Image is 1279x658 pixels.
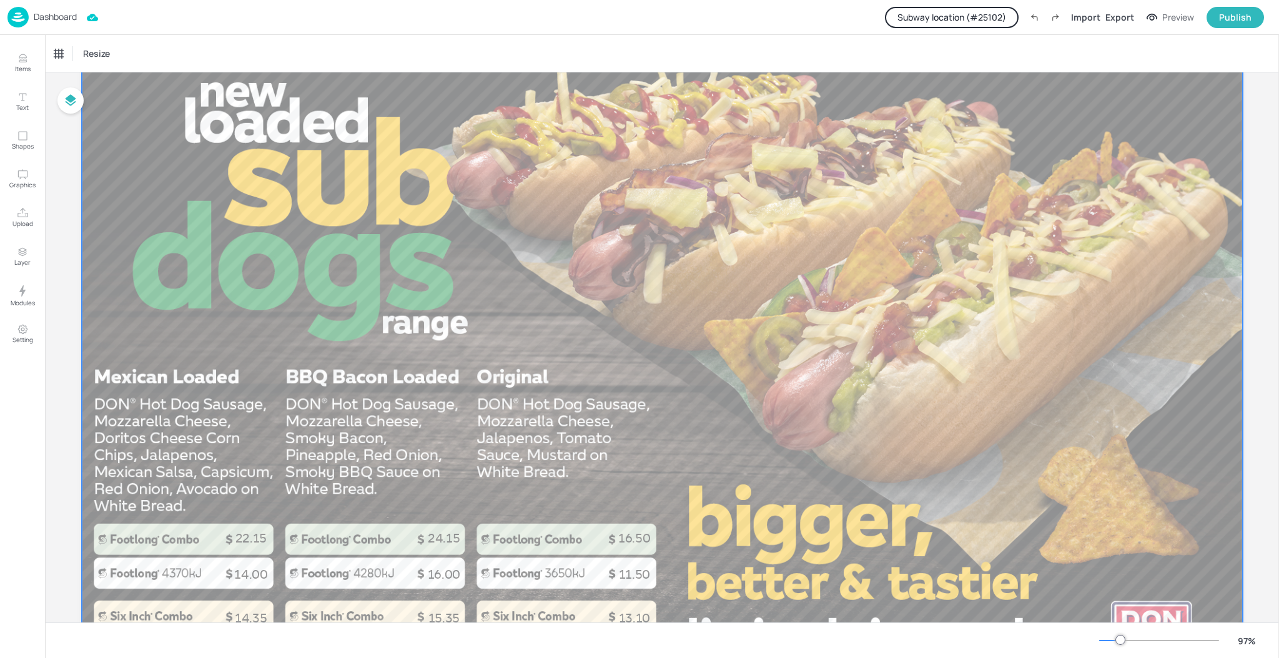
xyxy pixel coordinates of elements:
p: 14.35 [191,609,310,626]
div: Export [1105,11,1134,24]
label: Redo (Ctrl + Y) [1045,7,1066,28]
p: 13.10 [575,609,693,626]
button: Publish [1207,7,1264,28]
button: Preview [1139,8,1202,27]
div: Preview [1162,11,1194,24]
label: Undo (Ctrl + Z) [1024,7,1045,28]
p: 24.15 [384,529,503,546]
p: 15.35 [384,609,503,626]
div: Publish [1219,11,1252,24]
button: Subway location (#25102) [885,7,1019,28]
p: 22.15 [191,529,310,546]
div: Import [1071,11,1100,24]
span: 14.00 [234,567,267,581]
p: Dashboard [34,12,77,21]
p: 16.50 [575,529,693,546]
span: 16.00 [427,567,460,581]
img: logo-86c26b7e.jpg [7,7,29,27]
div: 97 % [1232,634,1262,647]
span: Resize [81,47,112,60]
span: 11.50 [618,567,649,581]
